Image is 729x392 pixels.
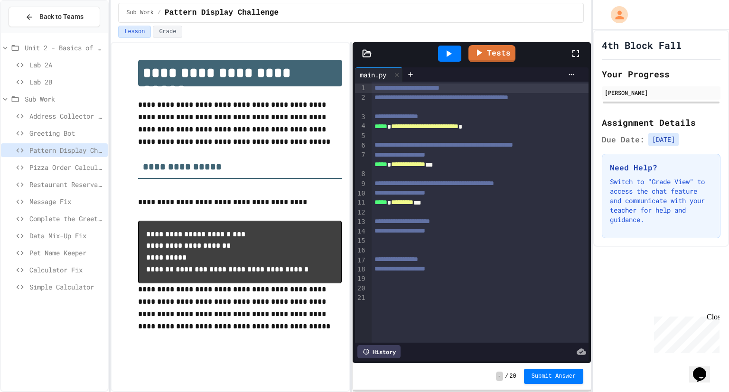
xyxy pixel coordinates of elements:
span: Lab 2B [29,77,104,87]
span: / [505,373,508,380]
h3: Need Help? [610,162,712,173]
span: Lab 2A [29,60,104,70]
div: 19 [355,274,367,284]
div: 14 [355,227,367,236]
div: My Account [601,4,630,26]
div: History [357,345,401,358]
span: Message Fix [29,196,104,206]
div: 5 [355,131,367,141]
div: 4 [355,121,367,131]
div: 15 [355,236,367,246]
div: 3 [355,112,367,122]
span: Pizza Order Calculator [29,162,104,172]
h1: 4th Block Fall [602,38,682,52]
span: - [496,372,503,381]
p: Switch to "Grade View" to access the chat feature and communicate with your teacher for help and ... [610,177,712,224]
span: [DATE] [648,133,679,146]
span: Pattern Display Challenge [165,7,279,19]
button: Lesson [118,26,151,38]
span: Complete the Greeting [29,214,104,224]
span: Calculator Fix [29,265,104,275]
div: 17 [355,256,367,265]
span: / [158,9,161,17]
span: Due Date: [602,134,645,145]
div: Chat with us now!Close [4,4,65,60]
a: Tests [468,45,515,62]
div: 10 [355,189,367,198]
div: main.py [355,67,403,82]
span: Address Collector Fix [29,111,104,121]
div: [PERSON_NAME] [605,88,718,97]
div: 20 [355,284,367,293]
div: main.py [355,70,391,80]
h2: Your Progress [602,67,720,81]
span: Unit 2 - Basics of Python [25,43,104,53]
button: Back to Teams [9,7,100,27]
div: 11 [355,198,367,207]
span: Back to Teams [39,12,84,22]
div: 21 [355,293,367,303]
span: Sub Work [25,94,104,104]
button: Submit Answer [524,369,584,384]
div: 8 [355,169,367,179]
div: 13 [355,217,367,227]
div: 2 [355,93,367,112]
span: Pattern Display Challenge [29,145,104,155]
span: Simple Calculator [29,282,104,292]
div: 1 [355,84,367,93]
span: Greeting Bot [29,128,104,138]
span: Sub Work [126,9,154,17]
iframe: chat widget [650,313,720,353]
iframe: chat widget [689,354,720,383]
button: Grade [153,26,182,38]
div: 12 [355,208,367,217]
span: Data Mix-Up Fix [29,231,104,241]
div: 18 [355,265,367,274]
div: 9 [355,179,367,189]
div: 16 [355,246,367,255]
h2: Assignment Details [602,116,720,129]
span: Restaurant Reservation System [29,179,104,189]
div: 7 [355,150,367,170]
div: 6 [355,141,367,150]
span: 20 [509,373,516,380]
span: Pet Name Keeper [29,248,104,258]
span: Submit Answer [532,373,576,380]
